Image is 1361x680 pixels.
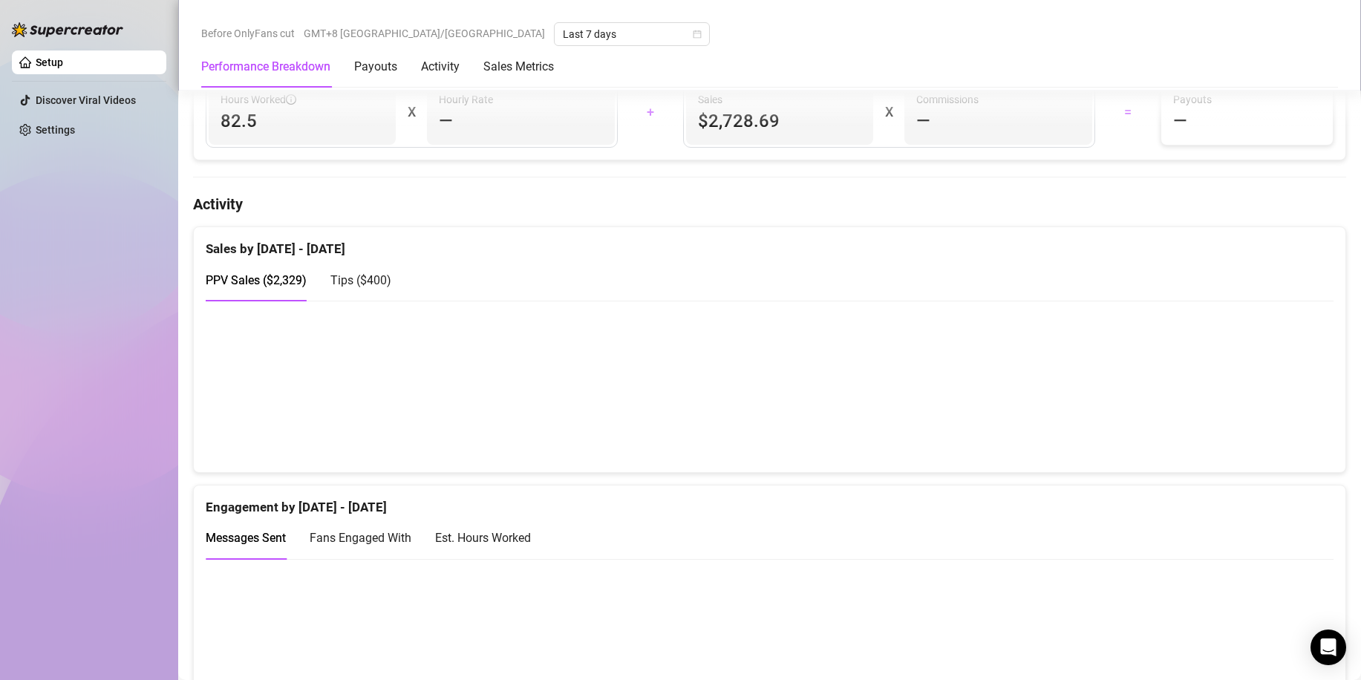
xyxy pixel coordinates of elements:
span: calendar [693,30,702,39]
span: PPV Sales ( $2,329 ) [206,273,307,287]
span: Tips ( $400 ) [330,273,391,287]
div: X [408,100,415,124]
div: + [627,100,674,124]
a: Settings [36,124,75,136]
div: Performance Breakdown [201,58,330,76]
div: = [1104,100,1152,124]
span: $2,728.69 [698,109,861,133]
article: Commissions [916,91,979,108]
div: Est. Hours Worked [435,529,531,547]
h4: Activity [193,194,1346,215]
div: Engagement by [DATE] - [DATE] [206,486,1334,517]
article: Hourly Rate [439,91,493,108]
span: Payouts [1173,91,1321,108]
span: Sales [698,91,861,108]
span: GMT+8 [GEOGRAPHIC_DATA]/[GEOGRAPHIC_DATA] [304,22,545,45]
span: Fans Engaged With [310,531,411,545]
div: Open Intercom Messenger [1311,630,1346,665]
a: Setup [36,56,63,68]
span: Last 7 days [563,23,701,45]
span: 82.5 [221,109,384,133]
img: logo-BBDzfeDw.svg [12,22,123,37]
span: Messages Sent [206,531,286,545]
div: Sales Metrics [483,58,554,76]
span: — [439,109,453,133]
div: Activity [421,58,460,76]
div: X [885,100,892,124]
span: — [916,109,930,133]
span: Hours Worked [221,91,296,108]
span: Before OnlyFans cut [201,22,295,45]
span: info-circle [286,94,296,105]
span: — [1173,109,1187,133]
a: Discover Viral Videos [36,94,136,106]
div: Payouts [354,58,397,76]
div: Sales by [DATE] - [DATE] [206,227,1334,259]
